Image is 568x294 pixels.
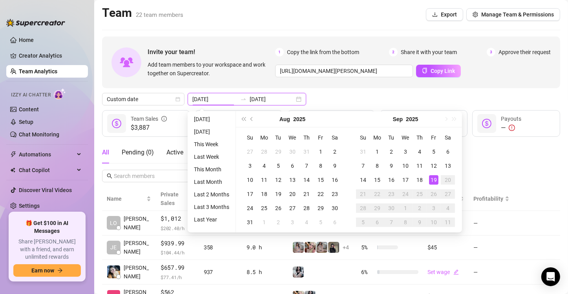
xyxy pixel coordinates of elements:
[314,159,328,173] td: 2025-08-08
[102,148,109,157] div: All
[384,159,398,173] td: 2025-09-09
[314,201,328,215] td: 2025-08-29
[413,201,427,215] td: 2025-10-02
[245,203,255,213] div: 24
[429,218,438,227] div: 10
[316,110,369,127] div: Est. Hours Worked
[466,8,560,21] button: Manage Team & Permissions
[429,189,438,199] div: 26
[161,114,167,123] span: info-circle
[316,175,325,185] div: 15
[415,147,424,156] div: 4
[293,111,305,127] button: Choose a year
[443,175,453,185] div: 20
[370,187,384,201] td: 2025-09-22
[328,173,342,187] td: 2025-08-16
[316,189,325,199] div: 22
[240,96,247,102] span: to
[257,187,271,201] td: 2025-08-18
[316,147,325,156] div: 1
[192,95,237,103] input: Start date
[373,161,382,171] div: 8
[373,147,382,156] div: 1
[279,111,290,127] button: Choose a month
[363,110,368,127] span: question-circle
[191,127,232,136] li: [DATE]
[271,187,285,201] td: 2025-08-19
[370,145,384,159] td: 2025-09-01
[387,175,396,185] div: 16
[54,88,66,100] img: AI Chatter
[384,215,398,229] td: 2025-10-07
[441,215,455,229] td: 2025-10-11
[124,214,151,232] span: [PERSON_NAME]
[387,218,396,227] div: 7
[288,175,297,185] div: 13
[19,37,34,43] a: Home
[107,93,180,105] span: Custom date
[243,201,257,215] td: 2025-08-24
[413,173,427,187] td: 2025-09-18
[161,224,194,232] span: $ 202.40 /h
[398,187,413,201] td: 2025-09-24
[330,147,340,156] div: 2
[443,189,453,199] div: 27
[285,131,300,145] th: We
[13,264,81,277] button: Earn nowarrow-right
[443,161,453,171] div: 13
[191,190,232,199] li: Last 2 Months
[19,68,57,74] a: Team Analytics
[328,215,342,229] td: 2025-09-06
[314,187,328,201] td: 2025-08-22
[370,131,384,145] th: Mo
[401,218,410,227] div: 8
[330,161,340,171] div: 9
[131,114,167,123] div: Team Sales
[102,5,183,20] h2: Team
[110,219,117,227] span: LO
[499,48,551,56] span: Approve their request
[114,172,178,180] input: Search members
[384,173,398,187] td: 2025-09-16
[441,187,455,201] td: 2025-09-27
[285,187,300,201] td: 2025-08-20
[501,123,521,132] div: —
[356,131,370,145] th: Su
[271,159,285,173] td: 2025-08-05
[271,131,285,145] th: Tu
[384,131,398,145] th: Tu
[330,203,340,213] div: 30
[441,11,457,18] span: Export
[122,148,154,157] div: Pending ( 0 )
[19,203,40,209] a: Settings
[393,111,403,127] button: Choose a month
[384,187,398,201] td: 2025-09-23
[239,111,248,127] button: Last year (Control + left)
[384,201,398,215] td: 2025-09-30
[398,131,413,145] th: We
[426,8,463,21] button: Export
[415,203,424,213] div: 2
[358,189,368,199] div: 21
[293,242,304,253] img: Daisy
[148,47,275,57] span: Invite your team!
[302,161,311,171] div: 7
[481,11,554,18] span: Manage Team & Permissions
[387,189,396,199] div: 23
[302,147,311,156] div: 31
[384,145,398,159] td: 2025-09-02
[415,175,424,185] div: 18
[413,159,427,173] td: 2025-09-11
[415,218,424,227] div: 9
[300,201,314,215] td: 2025-08-28
[191,165,232,174] li: This Month
[259,189,269,199] div: 18
[300,131,314,145] th: Th
[387,147,396,156] div: 2
[19,119,33,125] a: Setup
[274,147,283,156] div: 29
[427,187,441,201] td: 2025-09-26
[373,175,382,185] div: 15
[356,201,370,215] td: 2025-09-28
[362,243,374,252] span: 5 %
